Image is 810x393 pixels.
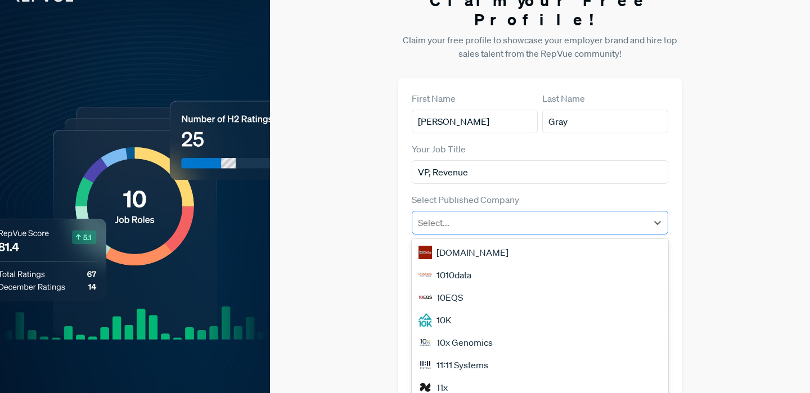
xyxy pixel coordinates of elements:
[418,268,432,282] img: 1010data
[412,160,668,184] input: Title
[418,246,432,259] img: 1000Bulbs.com
[412,110,538,133] input: First Name
[412,331,668,354] div: 10x Genomics
[398,33,682,60] p: Claim your free profile to showcase your employer brand and hire top sales talent from the RepVue...
[542,92,585,105] label: Last Name
[418,313,432,327] img: 10K
[418,336,432,349] img: 10x Genomics
[542,110,668,133] input: Last Name
[412,264,668,286] div: 1010data
[412,193,519,206] label: Select Published Company
[418,358,432,372] img: 11:11 Systems
[412,354,668,376] div: 11:11 Systems
[412,92,456,105] label: First Name
[412,309,668,331] div: 10K
[412,142,466,156] label: Your Job Title
[418,291,432,304] img: 10EQS
[412,241,668,264] div: [DOMAIN_NAME]
[412,286,668,309] div: 10EQS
